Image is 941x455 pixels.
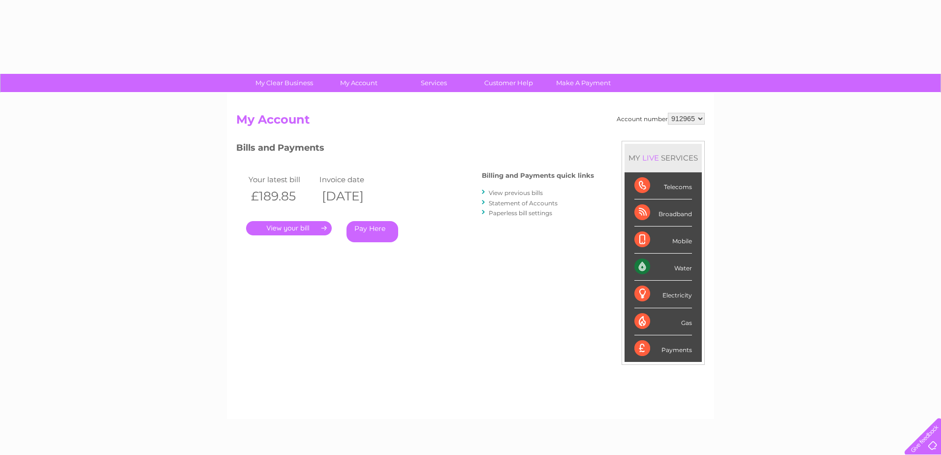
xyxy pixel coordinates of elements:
[246,221,332,235] a: .
[317,186,388,206] th: [DATE]
[236,141,594,158] h3: Bills and Payments
[634,227,692,254] div: Mobile
[634,254,692,281] div: Water
[634,172,692,199] div: Telecoms
[489,199,558,207] a: Statement of Accounts
[634,281,692,308] div: Electricity
[317,173,388,186] td: Invoice date
[617,113,705,125] div: Account number
[482,172,594,179] h4: Billing and Payments quick links
[318,74,400,92] a: My Account
[489,209,552,217] a: Paperless bill settings
[634,335,692,362] div: Payments
[246,186,317,206] th: £189.85
[346,221,398,242] a: Pay Here
[246,173,317,186] td: Your latest bill
[543,74,624,92] a: Make A Payment
[236,113,705,131] h2: My Account
[625,144,702,172] div: MY SERVICES
[393,74,474,92] a: Services
[640,153,661,162] div: LIVE
[634,199,692,227] div: Broadband
[634,308,692,335] div: Gas
[468,74,549,92] a: Customer Help
[244,74,325,92] a: My Clear Business
[489,189,543,196] a: View previous bills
